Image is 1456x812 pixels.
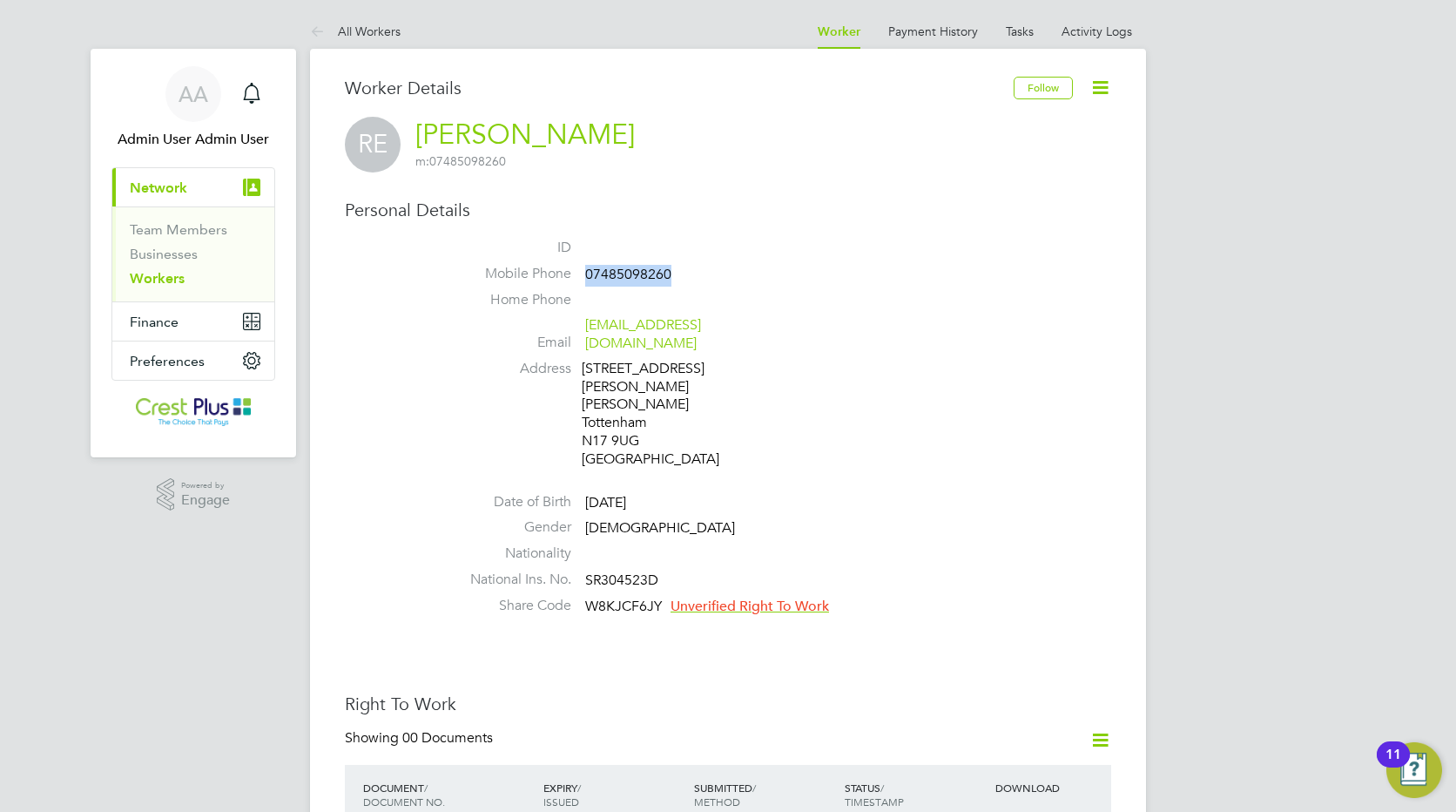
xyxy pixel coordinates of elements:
[310,24,401,39] a: All Workers
[415,153,506,169] span: 07485098260
[415,153,429,169] span: m:
[181,493,230,508] span: Engage
[424,781,428,795] span: /
[694,795,740,809] span: METHOD
[112,302,274,341] button: Finance
[111,129,275,150] span: Admin User Admin User
[363,795,445,809] span: DOCUMENT NO.
[585,266,671,283] span: 07485098260
[585,598,662,615] span: W8KJCF6JY
[111,66,275,150] a: AAAdmin User Admin User
[671,598,829,615] span: Unverified Right To Work
[449,291,571,309] label: Home Phone
[585,494,626,511] span: [DATE]
[449,239,571,257] label: ID
[345,199,1111,221] h3: Personal Details
[585,316,701,352] a: [EMAIL_ADDRESS][DOMAIN_NAME]
[136,398,252,426] img: crestplusoperations-logo-retina.png
[752,781,756,795] span: /
[1062,24,1132,39] a: Activity Logs
[130,221,227,238] a: Team Members
[845,795,904,809] span: TIMESTAMP
[449,518,571,537] label: Gender
[415,118,635,152] a: [PERSON_NAME]
[130,314,179,330] span: Finance
[91,49,296,457] nav: Main navigation
[880,781,884,795] span: /
[179,83,208,105] span: AA
[130,353,205,369] span: Preferences
[577,781,581,795] span: /
[1014,77,1073,99] button: Follow
[130,270,185,287] a: Workers
[585,572,658,589] span: SR304523D
[543,795,579,809] span: ISSUED
[449,360,571,378] label: Address
[402,729,493,747] span: 00 Documents
[991,772,1111,803] div: DOWNLOAD
[818,24,860,39] a: Worker
[112,168,274,206] button: Network
[449,493,571,511] label: Date of Birth
[345,77,1014,99] h3: Worker Details
[157,478,231,511] a: Powered byEngage
[345,117,401,173] span: RE
[1006,24,1034,39] a: Tasks
[449,545,571,563] label: Nationality
[130,246,198,262] a: Businesses
[449,334,571,352] label: Email
[181,478,230,493] span: Powered by
[345,693,1111,715] h3: Right To Work
[449,265,571,283] label: Mobile Phone
[888,24,978,39] a: Payment History
[111,398,275,426] a: Go to home page
[582,360,747,469] div: [STREET_ADDRESS][PERSON_NAME] [PERSON_NAME] Tottenham N17 9UG [GEOGRAPHIC_DATA]
[585,520,735,538] span: [DEMOGRAPHIC_DATA]
[345,729,496,748] div: Showing
[130,179,187,196] span: Network
[1385,754,1401,777] div: 11
[449,571,571,589] label: National Ins. No.
[449,597,571,615] label: Share Code
[112,206,274,301] div: Network
[112,342,274,380] button: Preferences
[1386,742,1442,798] button: Open Resource Center, 11 new notifications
